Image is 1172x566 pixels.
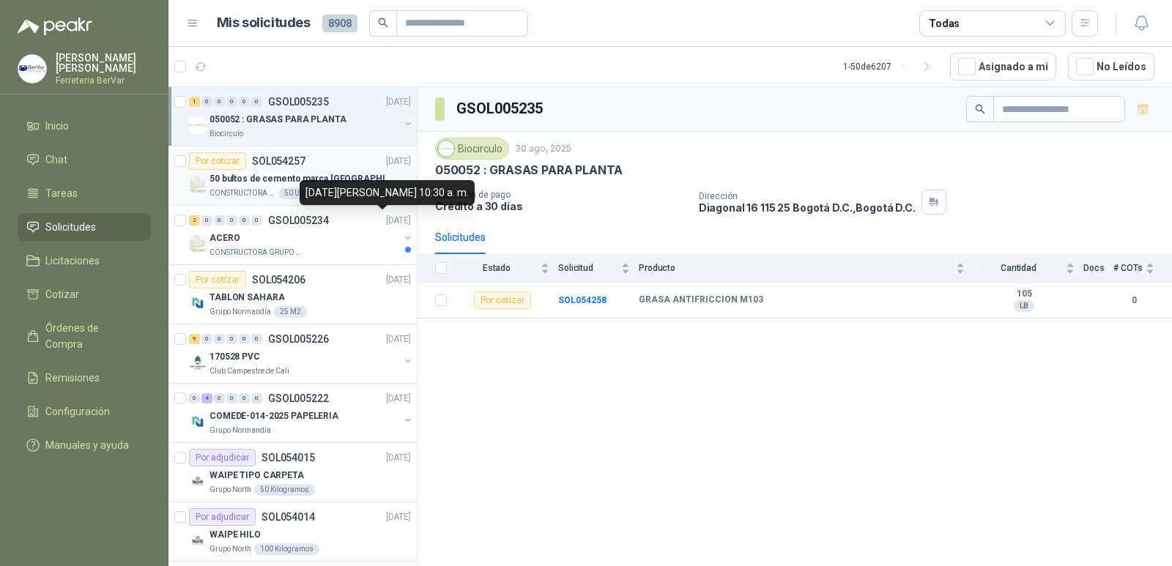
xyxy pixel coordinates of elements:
a: Por adjudicarSOL054015[DATE] Company LogoWAIPE TIPO CARPETAGrupo North50 Kilogramos [168,443,417,502]
p: [DATE] [386,510,411,524]
h1: Mis solicitudes [217,12,311,34]
button: Asignado a mi [950,53,1056,81]
div: 0 [251,97,262,107]
span: Producto [639,263,953,273]
a: Cotizar [18,280,151,308]
div: 0 [214,393,225,403]
img: Company Logo [189,116,207,134]
div: 0 [226,393,237,403]
div: 0 [201,97,212,107]
p: [DATE] [386,392,411,406]
div: 0 [201,215,212,226]
a: 2 0 0 0 0 0 GSOL005234[DATE] Company LogoACEROCONSTRUCTORA GRUPO FIP [189,212,414,258]
a: 0 4 0 0 0 0 GSOL005222[DATE] Company LogoCOMEDE-014-2025 PAPELERIAGrupo Normandía [189,390,414,436]
p: Grupo Normandía [209,306,271,318]
span: search [975,104,985,114]
div: 100 Kilogramos [254,543,319,555]
p: Grupo Normandía [209,425,271,436]
div: Por cotizar [474,291,531,309]
p: COMEDE-014-2025 PAPELERIA [209,409,338,423]
button: No Leídos [1068,53,1154,81]
p: Crédito a 30 días [435,200,687,212]
p: [DATE] [386,332,411,346]
p: Diagonal 16 115 25 Bogotá D.C. , Bogotá D.C. [699,201,916,214]
p: GSOL005226 [268,334,329,344]
div: [DATE][PERSON_NAME] 10:30 a. m. [300,180,475,205]
div: 0 [239,97,250,107]
th: Producto [639,254,973,283]
div: 0 [201,334,212,344]
a: Chat [18,146,151,174]
a: Tareas [18,179,151,207]
p: 050052 : GRASAS PARA PLANTA [435,163,623,178]
div: 50 Unidades [278,187,333,199]
div: 0 [251,393,262,403]
p: GSOL005234 [268,215,329,226]
p: [PERSON_NAME] [PERSON_NAME] [56,53,151,73]
div: Biocirculo [435,138,509,160]
p: Grupo North [209,484,251,496]
div: 0 [251,334,262,344]
a: Configuración [18,398,151,425]
span: # COTs [1113,263,1143,273]
a: 9 0 0 0 0 0 GSOL005226[DATE] Company Logo170528 PVCClub Campestre de Cali [189,330,414,377]
p: SOL054015 [262,453,315,463]
a: Por cotizarSOL054257[DATE] Company Logo50 bultos de cemento marca [GEOGRAPHIC_DATA][PERSON_NAME]C... [168,146,417,206]
p: [DATE] [386,214,411,228]
span: Cotizar [45,286,79,302]
div: Solicitudes [435,229,486,245]
div: 9 [189,334,200,344]
div: 0 [251,215,262,226]
div: 0 [226,97,237,107]
div: Por cotizar [189,152,246,170]
b: 0 [1113,294,1154,308]
span: Órdenes de Compra [45,320,137,352]
div: 0 [214,215,225,226]
b: GRASA ANTIFRICCION M103 [639,294,763,306]
p: [DATE] [386,451,411,465]
a: Inicio [18,112,151,140]
div: 0 [239,393,250,403]
div: 0 [189,393,200,403]
p: Dirección [699,191,916,201]
th: Cantidad [973,254,1083,283]
span: Manuales y ayuda [45,437,129,453]
span: search [378,18,388,28]
div: Todas [929,15,960,31]
a: Órdenes de Compra [18,314,151,358]
p: [DATE] [386,154,411,168]
p: Biocirculo [209,128,243,140]
span: Solicitud [558,263,618,273]
a: Solicitudes [18,213,151,241]
span: Licitaciones [45,253,100,269]
span: Remisiones [45,370,100,386]
img: Company Logo [438,141,454,157]
h3: GSOL005235 [456,97,545,120]
img: Company Logo [189,176,207,193]
div: 25 M2 [274,306,307,318]
p: Club Campestre de Cali [209,365,289,377]
p: WAIPE HILO [209,528,261,542]
th: Estado [456,254,558,283]
th: # COTs [1113,254,1172,283]
th: Docs [1083,254,1113,283]
p: SOL054014 [262,512,315,522]
img: Company Logo [189,413,207,431]
p: [DATE] [386,95,411,109]
div: 4 [201,393,212,403]
img: Company Logo [189,532,207,549]
div: LB [1014,300,1034,312]
p: 050052 : GRASAS PARA PLANTA [209,113,346,127]
div: 0 [226,334,237,344]
b: SOL054258 [558,295,607,305]
span: Inicio [45,118,69,134]
b: 105 [973,288,1075,300]
p: GSOL005222 [268,393,329,403]
span: 8908 [322,15,357,32]
div: 1 - 50 de 6207 [843,55,938,78]
p: CONSTRUCTORA GRUPO FIP [209,187,275,199]
div: 0 [239,334,250,344]
div: 0 [239,215,250,226]
a: Por cotizarSOL054206[DATE] Company LogoTABLON SAHARAGrupo Normandía25 M2 [168,265,417,324]
p: CONSTRUCTORA GRUPO FIP [209,247,302,258]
